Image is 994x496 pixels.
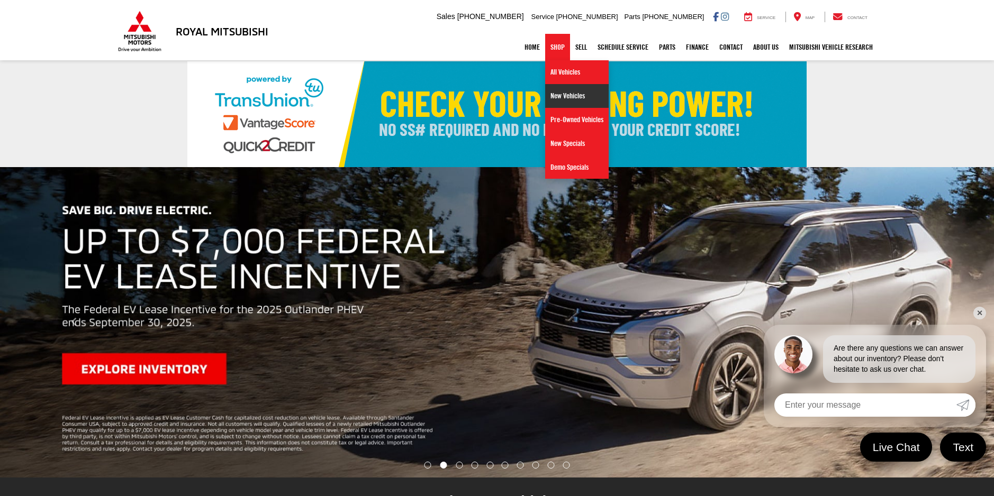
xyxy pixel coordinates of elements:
a: Sell [570,34,592,60]
input: Enter your message [774,393,956,417]
li: Go to slide number 2. [440,462,447,469]
a: Contact [714,34,748,60]
img: Agent profile photo [774,335,812,373]
span: [PHONE_NUMBER] [556,13,618,21]
a: Pre-Owned Vehicles [545,108,609,132]
a: Finance [681,34,714,60]
span: [PHONE_NUMBER] [642,13,704,21]
a: Facebook: Click to visit our Facebook page [713,12,719,21]
a: Shop [545,34,570,60]
img: Check Your Buying Power [187,61,807,167]
button: Click to view next picture. [845,188,994,456]
span: Sales [437,12,455,21]
a: Contact [825,12,875,22]
a: Text [940,433,986,462]
a: Parts: Opens in a new tab [654,34,681,60]
h3: Royal Mitsubishi [176,25,268,37]
span: Service [531,13,554,21]
li: Go to slide number 9. [548,462,555,469]
span: Live Chat [868,440,925,454]
span: [PHONE_NUMBER] [457,12,524,21]
li: Go to slide number 10. [563,462,570,469]
span: Service [757,15,775,20]
div: Are there any questions we can answer about our inventory? Please don't hesitate to ask us over c... [823,335,975,383]
span: Parts [624,13,640,21]
a: Mitsubishi Vehicle Research [784,34,878,60]
a: New Vehicles [545,84,609,108]
a: All Vehicles [545,60,609,84]
li: Go to slide number 8. [532,462,539,469]
li: Go to slide number 1. [424,462,431,469]
li: Go to slide number 5. [486,462,493,469]
a: Live Chat [860,433,933,462]
li: Go to slide number 4. [471,462,478,469]
a: Demo Specials [545,155,609,179]
span: Map [806,15,815,20]
li: Go to slide number 7. [517,462,524,469]
a: Map [785,12,823,22]
li: Go to slide number 6. [502,462,509,469]
span: Contact [847,15,868,20]
img: Mitsubishi [116,11,164,52]
a: About Us [748,34,784,60]
a: Submit [956,393,975,417]
a: Service [736,12,783,22]
a: New Specials [545,132,609,155]
a: Instagram: Click to visit our Instagram page [721,12,729,21]
span: Text [947,440,979,454]
a: Home [519,34,545,60]
li: Go to slide number 3. [456,462,463,469]
a: Schedule Service: Opens in a new tab [592,34,654,60]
